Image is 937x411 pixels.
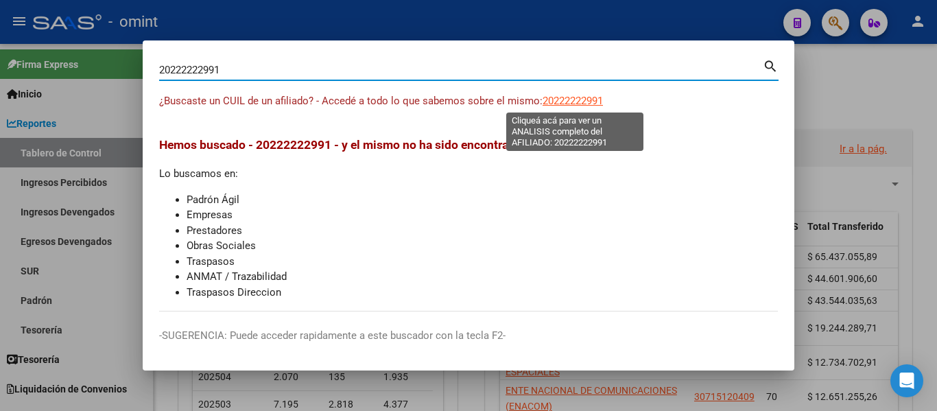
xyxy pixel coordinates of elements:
li: Prestadores [187,223,778,239]
li: Traspasos [187,254,778,270]
li: Padrón Ágil [187,192,778,208]
span: 20222222991 [543,95,603,107]
li: Obras Sociales [187,238,778,254]
li: Traspasos Direccion [187,285,778,301]
div: Open Intercom Messenger [890,364,923,397]
li: ANMAT / Trazabilidad [187,269,778,285]
span: ¿Buscaste un CUIL de un afiliado? - Accedé a todo lo que sabemos sobre el mismo: [159,95,543,107]
p: -SUGERENCIA: Puede acceder rapidamente a este buscador con la tecla F2- [159,328,778,344]
li: Empresas [187,207,778,223]
span: Hemos buscado - 20222222991 - y el mismo no ha sido encontrado [159,138,522,152]
div: Lo buscamos en: [159,136,778,300]
mat-icon: search [763,57,779,73]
